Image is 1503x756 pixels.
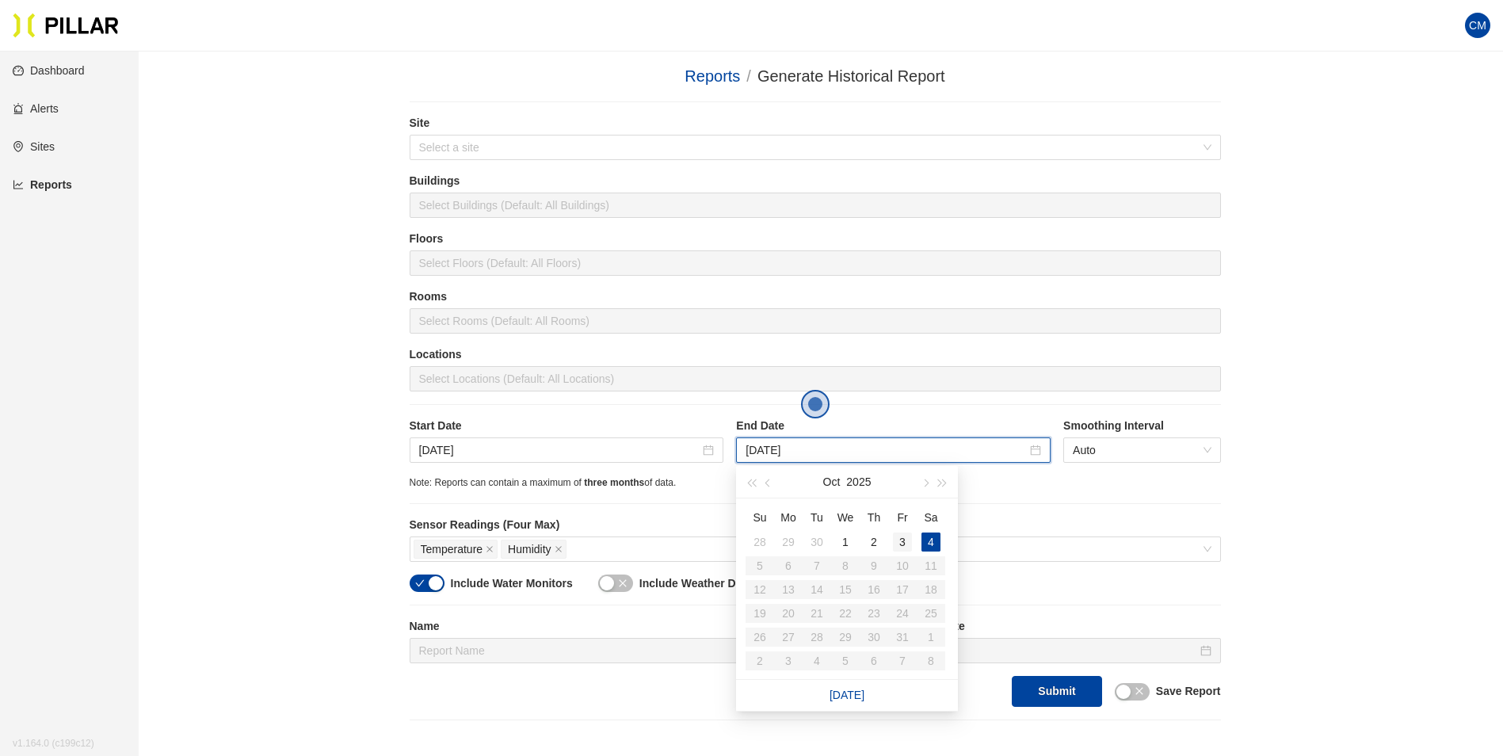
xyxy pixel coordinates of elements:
[1073,438,1211,462] span: Auto
[917,530,945,554] td: 2025-10-04
[801,390,830,418] button: Open the dialog
[410,618,809,635] label: Name
[779,533,798,552] div: 29
[410,115,1221,132] label: Site
[410,475,1221,491] div: Note: Reports can contain a maximum of of data.
[823,466,841,498] button: Oct
[746,67,751,85] span: /
[13,102,59,115] a: alertAlerts
[774,505,803,530] th: Mo
[803,505,831,530] th: Tu
[13,64,85,77] a: dashboardDashboard
[1012,676,1101,707] button: Submit
[410,418,724,434] label: Start Date
[1469,13,1486,38] span: CM
[685,67,740,85] a: Reports
[830,689,864,701] a: [DATE]
[822,618,1221,635] label: Public Link Expiration Date
[822,517,1221,533] label: Report Type
[13,13,119,38] img: Pillar Technologies
[921,533,940,552] div: 4
[1063,418,1220,434] label: Smoothing Interval
[421,540,483,558] span: Temperature
[555,545,563,555] span: close
[451,575,573,592] label: Include Water Monitors
[736,418,1051,434] label: End Date
[831,505,860,530] th: We
[639,575,752,592] label: Include Weather Data
[846,466,871,498] button: 2025
[13,140,55,153] a: environmentSites
[746,505,774,530] th: Su
[410,173,1221,189] label: Buildings
[410,288,1221,305] label: Rooms
[831,530,860,554] td: 2025-10-01
[831,537,1211,561] span: All Locations
[860,530,888,554] td: 2025-10-02
[807,533,826,552] div: 30
[774,530,803,554] td: 2025-09-29
[831,642,1197,659] input: Oct 18, 2025
[618,578,628,588] span: close
[888,505,917,530] th: Fr
[1156,683,1221,700] label: Save Report
[893,533,912,552] div: 3
[410,346,1221,363] label: Locations
[584,477,644,488] span: three months
[746,530,774,554] td: 2025-09-28
[410,231,1221,247] label: Floors
[1135,686,1144,696] span: close
[508,540,551,558] span: Humidity
[917,505,945,530] th: Sa
[888,530,917,554] td: 2025-10-03
[419,441,700,459] input: Oct 2, 2025
[757,67,945,85] span: Generate Historical Report
[750,533,769,552] div: 28
[864,533,883,552] div: 2
[803,530,831,554] td: 2025-09-30
[486,545,494,555] span: close
[410,638,809,663] input: Report Name
[13,178,72,191] a: line-chartReports
[415,578,425,588] span: check
[836,533,855,552] div: 1
[746,441,1027,459] input: Oct 4, 2025
[860,505,888,530] th: Th
[410,517,809,533] label: Sensor Readings (Four Max)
